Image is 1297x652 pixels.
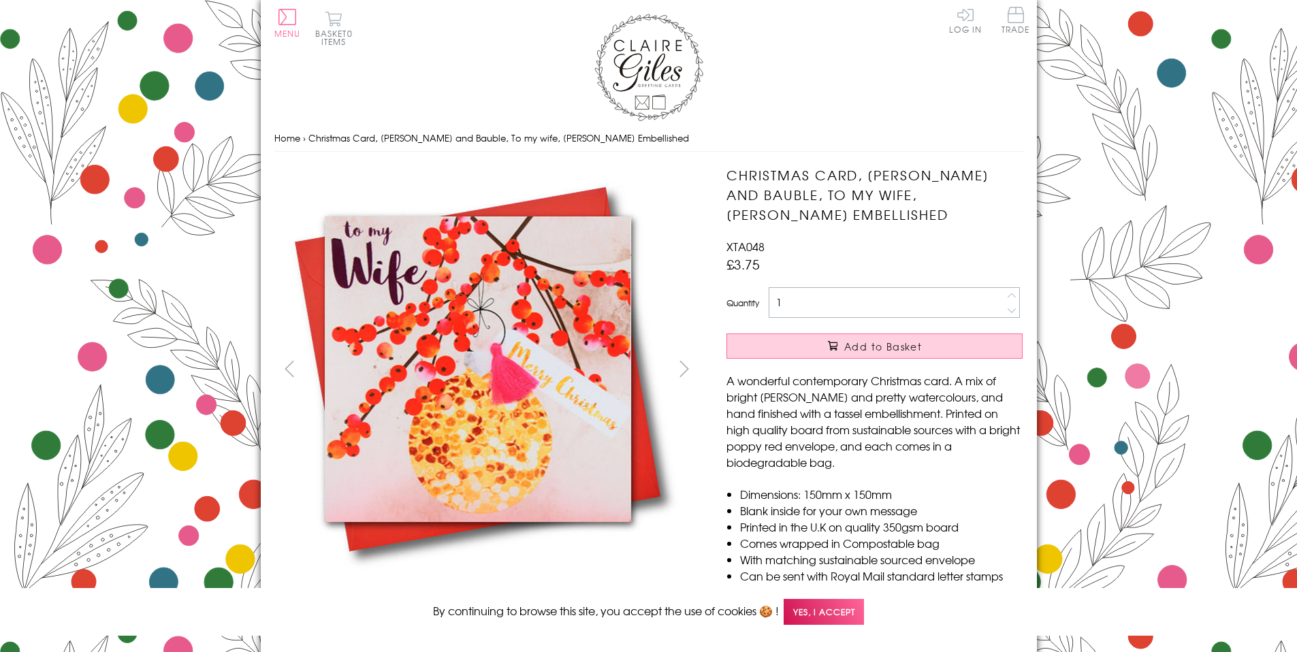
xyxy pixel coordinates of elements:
h1: Christmas Card, [PERSON_NAME] and Bauble, To my wife, [PERSON_NAME] Embellished [726,165,1023,224]
li: Blank inside for your own message [740,502,1023,519]
span: 0 items [321,27,353,48]
li: Dimensions: 150mm x 150mm [740,486,1023,502]
img: Christmas Card, Berries and Bauble, To my wife, Tassel Embellished [274,165,682,573]
label: Quantity [726,297,759,309]
button: prev [274,353,305,384]
button: next [669,353,699,384]
img: Claire Giles Greetings Cards [594,14,703,121]
span: Trade [1002,7,1030,33]
li: With matching sustainable sourced envelope [740,551,1023,568]
li: Printed in the U.K on quality 350gsm board [740,519,1023,535]
button: Menu [274,9,301,37]
span: XTA048 [726,238,765,255]
button: Add to Basket [726,333,1023,359]
a: Home [274,131,300,144]
img: Christmas Card, Berries and Bauble, To my wife, Tassel Embellished [699,165,1108,574]
p: A wonderful contemporary Christmas card. A mix of bright [PERSON_NAME] and pretty watercolours, a... [726,372,1023,470]
span: Yes, I accept [784,599,864,625]
span: Christmas Card, [PERSON_NAME] and Bauble, To my wife, [PERSON_NAME] Embellished [308,131,689,144]
span: Add to Basket [844,340,922,353]
span: £3.75 [726,255,760,274]
a: Log In [949,7,982,33]
li: Comes wrapped in Compostable bag [740,535,1023,551]
a: Trade [1002,7,1030,36]
button: Basket0 items [315,11,353,46]
nav: breadcrumbs [274,125,1023,152]
span: Menu [274,27,301,39]
li: Can be sent with Royal Mail standard letter stamps [740,568,1023,584]
span: › [303,131,306,144]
